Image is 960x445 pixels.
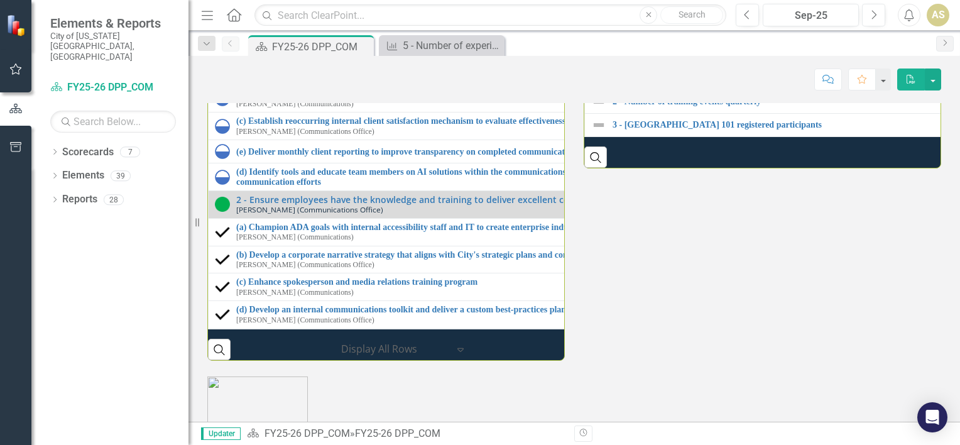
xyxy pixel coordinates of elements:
[104,194,124,205] div: 28
[254,4,726,26] input: Search ClearPoint...
[215,197,230,212] img: On Target
[50,31,176,62] small: City of [US_STATE][GEOGRAPHIC_DATA], [GEOGRAPHIC_DATA]
[236,128,374,136] small: [PERSON_NAME] (Communications Office)
[679,9,706,19] span: Search
[50,80,176,95] a: FY25-26 DPP_COM
[236,261,374,269] small: [PERSON_NAME] (Communications Office)
[111,170,131,181] div: 39
[236,206,383,214] small: [PERSON_NAME] (Communications Office)
[660,6,723,24] button: Search
[215,280,230,295] img: Completed
[382,38,501,53] a: 5 - Number of experiential activations conducted as a result of internal Culture Committee recomm...
[62,145,114,160] a: Scorecards
[209,113,927,140] td: Double-Click to Edit Right Click for Context Menu
[767,8,854,23] div: Sep-25
[236,305,920,314] a: (d) Develop an internal communications toolkit and deliver a custom best-practices plan to employ...
[236,277,920,287] a: (c) Enhance spokesperson and media relations training program
[236,167,920,187] a: (d) Identify tools and educate team members on AI solutions within the communications industry sp...
[917,402,947,432] div: Open Intercom Messenger
[236,147,920,157] a: (e) Deliver monthly client reporting to improve transparency on completed communication projects ...
[236,116,920,126] a: (c) Establish reoccurring internal client satisfaction mechanism to evaluate effectiveness of Cam...
[120,146,140,157] div: 7
[215,307,230,322] img: Completed
[763,4,859,26] button: Sep-25
[215,144,230,159] img: In Progress
[355,427,440,439] div: FY25-26 DPP_COM
[209,163,927,191] td: Double-Click to Edit Right Click for Context Menu
[209,246,927,273] td: Double-Click to Edit Right Click for Context Menu
[215,119,230,134] img: In Progress
[209,191,927,219] td: Double-Click to Edit Right Click for Context Menu
[272,39,371,55] div: FY25-26 DPP_COM
[247,427,565,441] div: »
[215,252,230,267] img: Completed
[209,218,927,246] td: Double-Click to Edit Right Click for Context Menu
[236,288,354,297] small: [PERSON_NAME] (Communications)
[209,273,927,301] td: Double-Click to Edit Right Click for Context Menu
[62,168,104,183] a: Elements
[215,224,230,239] img: Completed
[50,16,176,31] span: Elements & Reports
[236,233,354,241] small: [PERSON_NAME] (Communications)
[265,427,350,439] a: FY25-26 DPP_COM
[209,328,927,356] td: Double-Click to Edit Right Click for Context Menu
[236,316,374,324] small: [PERSON_NAME] (Communications Office)
[209,301,927,329] td: Double-Click to Edit Right Click for Context Menu
[236,222,920,232] a: (a) Champion ADA goals with internal accessibility staff and IT to create enterprise industry-spe...
[62,192,97,207] a: Reports
[201,427,241,440] span: Updater
[236,100,354,108] small: [PERSON_NAME] (Communications)
[236,195,920,204] a: 2 - Ensure employees have the knowledge and training to deliver excellent communications service ...
[927,4,949,26] button: AS
[215,170,230,185] img: In Progress
[50,111,176,133] input: Search Below...
[591,118,606,133] img: Not Defined
[236,250,920,260] a: (b) Develop a corporate narrative strategy that aligns with City's strategic plans and community ...
[5,13,29,37] img: ClearPoint Strategy
[403,38,501,53] div: 5 - Number of experiential activations conducted as a result of internal Culture Committee recomm...
[209,140,927,163] td: Double-Click to Edit Right Click for Context Menu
